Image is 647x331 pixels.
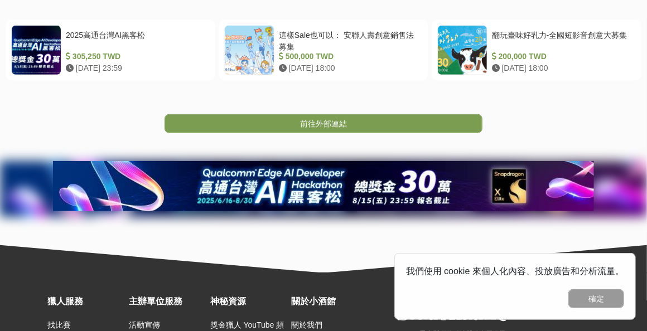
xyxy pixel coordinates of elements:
[300,119,347,128] span: 前往外部連結
[279,62,418,74] div: [DATE] 18:00
[492,62,631,74] div: [DATE] 18:00
[66,30,205,51] div: 2025高通台灣AI黑客松
[406,266,624,276] span: 我們使用 cookie 來個人化內容、投放廣告和分析流量。
[291,295,367,308] div: 關於小酒館
[568,289,624,308] button: 確定
[279,51,418,62] div: 500,000 TWD
[47,295,123,308] div: 獵人服務
[432,20,641,81] a: 翻玩臺味好乳力-全國短影音創意大募集 200,000 TWD [DATE] 18:00
[219,20,428,81] a: 這樣Sale也可以： 安聯人壽創意銷售法募集 500,000 TWD [DATE] 18:00
[291,320,322,329] a: 關於我們
[6,20,215,81] a: 2025高通台灣AI黑客松 305,250 TWD [DATE] 23:59
[165,114,482,133] a: 前往外部連結
[66,62,205,74] div: [DATE] 23:59
[66,51,205,62] div: 305,250 TWD
[492,51,631,62] div: 200,000 TWD
[53,161,594,211] img: b9cb4af2-d6e3-4f27-8b2d-44722acab629.jpg
[210,295,286,308] div: 神秘資源
[47,320,71,329] a: 找比賽
[279,30,418,51] div: 這樣Sale也可以： 安聯人壽創意銷售法募集
[129,295,205,308] div: 主辦單位服務
[129,320,160,329] a: 活動宣傳
[492,30,631,51] div: 翻玩臺味好乳力-全國短影音創意大募集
